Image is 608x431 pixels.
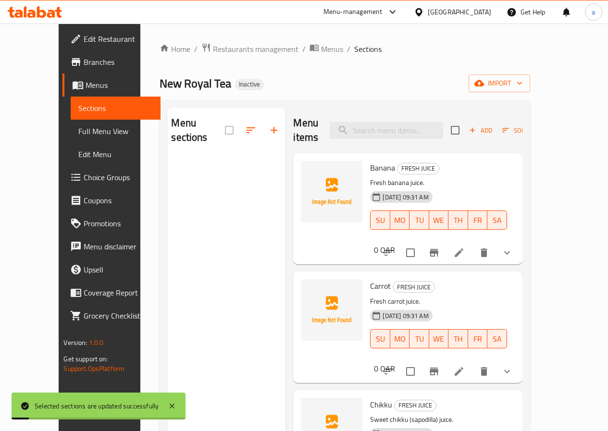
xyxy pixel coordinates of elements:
span: Banana [370,160,395,175]
a: Coupons [62,189,160,212]
button: Sort [500,123,531,138]
a: Edit Menu [71,143,160,166]
a: Promotions [62,212,160,235]
button: TH [448,210,468,230]
button: sort-choices [377,241,400,264]
span: import [476,77,522,89]
span: [DATE] 09:31 AM [379,311,432,320]
span: Inactive [235,80,264,88]
span: FRESH JUICE [397,163,439,174]
div: Menu-management [323,6,383,18]
span: WE [433,213,445,227]
input: search [330,122,443,139]
span: Upsell [84,264,152,275]
button: show more [496,360,519,383]
button: SA [487,329,507,348]
span: Promotions [84,218,152,229]
p: Fresh carrot juice. [370,296,507,308]
button: delete [472,241,496,264]
span: Restaurants management [213,43,298,55]
span: Version: [63,336,87,349]
span: [DATE] 09:31 AM [379,193,432,202]
span: 1.0.0 [89,336,104,349]
a: Edit menu item [453,247,465,259]
a: Menus [62,74,160,97]
span: FRESH JUICE [395,400,436,411]
span: SA [491,332,503,346]
span: Sections [78,102,152,114]
button: import [469,74,530,92]
a: Choice Groups [62,166,160,189]
button: MO [390,210,409,230]
button: Branch-specific-item [422,360,446,383]
span: FR [472,213,484,227]
span: TU [413,213,425,227]
span: FR [472,332,484,346]
li: / [194,43,198,55]
button: TH [448,329,468,348]
button: WE [429,210,448,230]
h2: Menu sections [171,116,225,145]
span: Chikku [370,397,392,412]
span: Sort [502,125,529,136]
span: Menus [321,43,343,55]
a: Restaurants management [201,43,298,55]
button: Add [465,123,496,138]
span: Edit Restaurant [84,33,152,45]
button: FR [468,210,487,230]
button: sort-choices [377,360,400,383]
svg: Show Choices [501,247,513,259]
button: TU [409,210,429,230]
p: Fresh banana juice. [370,177,507,189]
span: TU [413,332,425,346]
span: Select to update [400,361,421,382]
span: Choice Groups [84,172,152,183]
a: Support.OpsPlatform [63,362,124,375]
span: Menus [86,79,152,91]
span: Select section [445,120,465,140]
div: [GEOGRAPHIC_DATA] [428,7,491,17]
span: SU [374,213,386,227]
div: Selected sections are updated successfully [35,401,159,411]
span: FRESH JUICE [393,282,434,293]
button: Branch-specific-item [422,241,446,264]
button: MO [390,329,409,348]
span: Carrot [370,279,391,293]
button: FR [468,329,487,348]
li: / [347,43,350,55]
a: Coverage Report [62,281,160,304]
a: Menu disclaimer [62,235,160,258]
button: Add section [262,119,285,142]
span: Menu disclaimer [84,241,152,252]
button: delete [472,360,496,383]
span: Get support on: [63,353,108,365]
a: Grocery Checklist [62,304,160,327]
button: SU [370,329,390,348]
img: Banana [301,161,362,222]
span: a [592,7,595,17]
span: SU [374,332,386,346]
span: Coupons [84,195,152,206]
svg: Show Choices [501,366,513,377]
span: TH [452,332,464,346]
h6: 0 QAR [374,243,395,257]
span: SA [491,213,503,227]
span: Coverage Report [84,287,152,298]
span: Select to update [400,243,421,263]
button: TU [409,329,429,348]
span: WE [433,332,445,346]
a: Upsell [62,258,160,281]
nav: breadcrumb [160,43,530,55]
span: Edit Menu [78,148,152,160]
a: Edit Restaurant [62,27,160,50]
span: Grocery Checklist [84,310,152,321]
a: Edit menu item [453,366,465,377]
a: Full Menu View [71,120,160,143]
span: TH [452,213,464,227]
span: Branches [84,56,152,68]
img: Carrot [301,279,362,341]
button: SA [487,210,507,230]
span: Sort items [496,123,535,138]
